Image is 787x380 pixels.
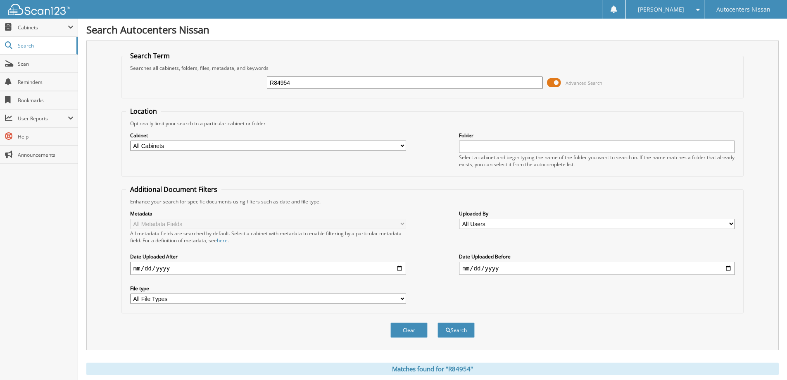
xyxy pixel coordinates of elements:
[217,237,228,244] a: here
[130,230,406,244] div: All metadata fields are searched by default. Select a cabinet with metadata to enable filtering b...
[18,115,68,122] span: User Reports
[18,42,72,49] span: Search
[18,133,74,140] span: Help
[130,210,406,217] label: Metadata
[126,198,739,205] div: Enhance your search for specific documents using filters such as date and file type.
[437,323,475,338] button: Search
[18,24,68,31] span: Cabinets
[18,60,74,67] span: Scan
[86,23,779,36] h1: Search Autocenters Nissan
[126,51,174,60] legend: Search Term
[86,363,779,375] div: Matches found for "R84954"
[126,185,221,194] legend: Additional Document Filters
[459,154,735,168] div: Select a cabinet and begin typing the name of the folder you want to search in. If the name match...
[130,262,406,275] input: start
[18,79,74,86] span: Reminders
[566,80,602,86] span: Advanced Search
[18,151,74,158] span: Announcements
[130,253,406,260] label: Date Uploaded After
[459,262,735,275] input: end
[130,285,406,292] label: File type
[126,65,739,72] div: Searches all cabinets, folders, files, metadata, and keywords
[390,323,428,338] button: Clear
[459,210,735,217] label: Uploaded By
[459,253,735,260] label: Date Uploaded Before
[638,7,684,12] span: [PERSON_NAME]
[459,132,735,139] label: Folder
[716,7,770,12] span: Autocenters Nissan
[18,97,74,104] span: Bookmarks
[126,120,739,127] div: Optionally limit your search to a particular cabinet or folder
[8,4,70,15] img: scan123-logo-white.svg
[126,107,161,116] legend: Location
[130,132,406,139] label: Cabinet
